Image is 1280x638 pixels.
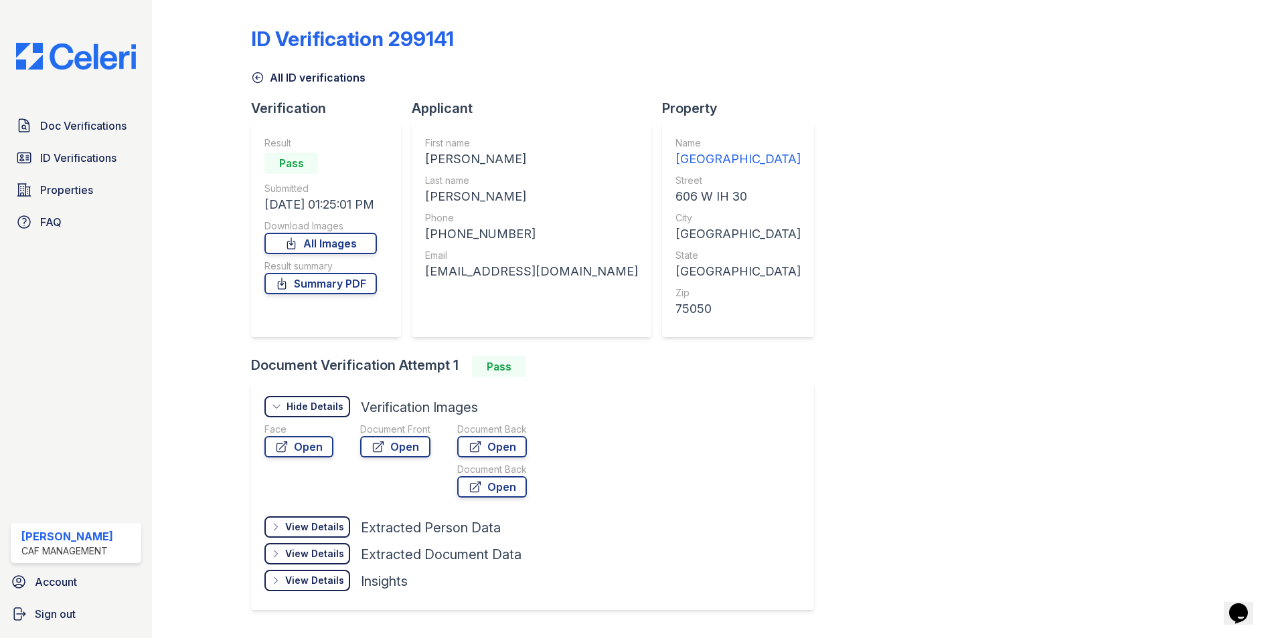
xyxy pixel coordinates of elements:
[425,187,638,206] div: [PERSON_NAME]
[264,152,318,174] div: Pass
[457,423,527,436] div: Document Back
[264,423,333,436] div: Face
[264,259,377,273] div: Result summary
[287,400,343,413] div: Hide Details
[425,262,638,281] div: [EMAIL_ADDRESS][DOMAIN_NAME]
[40,182,93,198] span: Properties
[360,436,430,457] a: Open
[5,43,147,70] img: CE_Logo_Blue-a8612792a0a2168367f1c8372b55b34899dd931a85d93a1a3d3e32e68fde9ad4.png
[425,211,638,225] div: Phone
[675,249,801,262] div: State
[285,574,344,587] div: View Details
[11,144,141,171] a: ID Verifications
[251,99,412,118] div: Verification
[35,574,77,590] span: Account
[425,136,638,150] div: First name
[675,150,801,169] div: [GEOGRAPHIC_DATA]
[11,112,141,139] a: Doc Verifications
[264,436,333,457] a: Open
[361,398,478,417] div: Verification Images
[360,423,430,436] div: Document Front
[472,356,526,377] div: Pass
[285,520,344,534] div: View Details
[11,177,141,203] a: Properties
[675,300,801,318] div: 75050
[675,225,801,243] div: [GEOGRAPHIC_DATA]
[251,27,454,51] div: ID Verification 299141
[675,262,801,281] div: [GEOGRAPHIC_DATA]
[675,286,801,300] div: Zip
[21,528,113,544] div: [PERSON_NAME]
[11,209,141,235] a: FAQ
[264,219,377,233] div: Download Images
[35,606,76,622] span: Sign out
[40,118,127,134] span: Doc Verifications
[1224,584,1267,625] iframe: chat widget
[40,150,116,166] span: ID Verifications
[425,174,638,187] div: Last name
[40,214,62,230] span: FAQ
[21,544,113,558] div: CAF Management
[457,463,527,476] div: Document Back
[457,476,527,498] a: Open
[457,436,527,457] a: Open
[425,225,638,243] div: [PHONE_NUMBER]
[675,136,801,150] div: Name
[662,99,825,118] div: Property
[675,187,801,206] div: 606 W IH 30
[264,136,377,150] div: Result
[425,249,638,262] div: Email
[251,356,825,377] div: Document Verification Attempt 1
[361,572,408,591] div: Insights
[251,70,366,86] a: All ID verifications
[425,150,638,169] div: [PERSON_NAME]
[675,211,801,225] div: City
[5,568,147,595] a: Account
[675,174,801,187] div: Street
[412,99,662,118] div: Applicant
[264,182,377,195] div: Submitted
[361,518,501,537] div: Extracted Person Data
[264,233,377,254] a: All Images
[285,547,344,560] div: View Details
[264,273,377,294] a: Summary PDF
[264,195,377,214] div: [DATE] 01:25:01 PM
[675,136,801,169] a: Name [GEOGRAPHIC_DATA]
[5,601,147,627] a: Sign out
[361,545,522,564] div: Extracted Document Data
